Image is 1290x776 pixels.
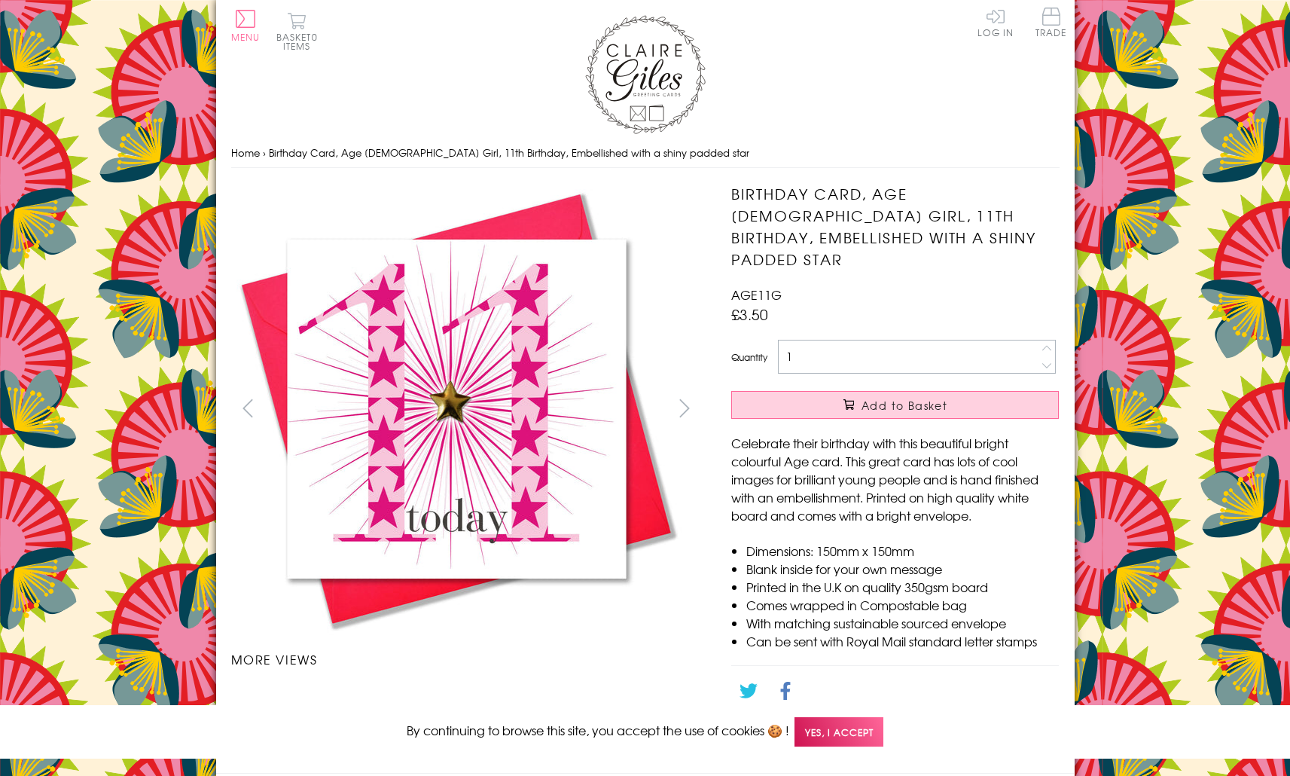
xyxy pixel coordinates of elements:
[667,391,701,425] button: next
[746,542,1059,560] li: Dimensions: 150mm x 150mm
[231,391,265,425] button: prev
[349,683,466,716] li: Carousel Page 2
[466,683,584,716] li: Carousel Page 3
[977,8,1014,37] a: Log In
[276,12,318,50] button: Basket0 items
[231,650,702,668] h3: More views
[1035,8,1067,40] a: Trade
[231,30,261,44] span: Menu
[231,183,683,635] img: Birthday Card, Age 11 Girl, 11th Birthday, Embellished with a shiny padded star
[746,560,1059,578] li: Blank inside for your own message
[263,145,266,160] span: ›
[231,683,702,716] ul: Carousel Pagination
[731,350,767,364] label: Quantity
[862,398,947,413] span: Add to Basket
[231,145,260,160] a: Home
[731,183,1059,270] h1: Birthday Card, Age [DEMOGRAPHIC_DATA] Girl, 11th Birthday, Embellished with a shiny padded star
[794,717,883,747] span: Yes, I accept
[731,391,1059,419] button: Add to Basket
[746,614,1059,632] li: With matching sustainable sourced envelope
[231,138,1060,169] nav: breadcrumbs
[746,578,1059,596] li: Printed in the U.K on quality 350gsm board
[731,434,1059,524] p: Celebrate their birthday with this beautiful bright colourful Age card. This great card has lots ...
[1035,8,1067,37] span: Trade
[585,15,706,134] img: Claire Giles Greetings Cards
[289,701,290,702] img: Birthday Card, Age 11 Girl, 11th Birthday, Embellished with a shiny padded star
[283,30,318,53] span: 0 items
[731,304,768,325] span: £3.50
[231,10,261,41] button: Menu
[525,701,526,702] img: Birthday Card, Age 11 Girl, 11th Birthday, Embellished with a shiny padded star
[746,596,1059,614] li: Comes wrapped in Compostable bag
[231,683,349,716] li: Carousel Page 1 (Current Slide)
[746,632,1059,650] li: Can be sent with Royal Mail standard letter stamps
[731,286,782,304] span: AGE11G
[269,145,749,160] span: Birthday Card, Age [DEMOGRAPHIC_DATA] Girl, 11th Birthday, Embellished with a shiny padded star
